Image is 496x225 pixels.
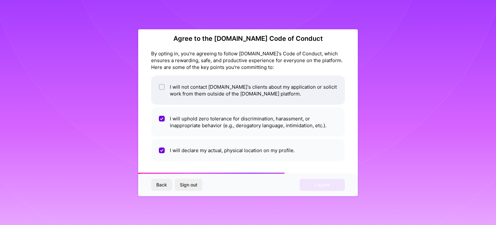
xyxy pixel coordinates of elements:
li: I will declare my actual, physical location on my profile. [151,139,345,161]
button: Sign out [175,179,202,191]
span: Sign out [180,182,197,188]
div: By opting in, you're agreeing to follow [DOMAIN_NAME]'s Code of Conduct, which ensures a rewardin... [151,50,345,70]
span: Back [156,182,167,188]
h2: Agree to the [DOMAIN_NAME] Code of Conduct [151,34,345,42]
li: I will uphold zero tolerance for discrimination, harassment, or inappropriate behavior (e.g., der... [151,107,345,136]
button: Back [151,179,172,191]
li: I will not contact [DOMAIN_NAME]'s clients about my application or solicit work from them outside... [151,75,345,105]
